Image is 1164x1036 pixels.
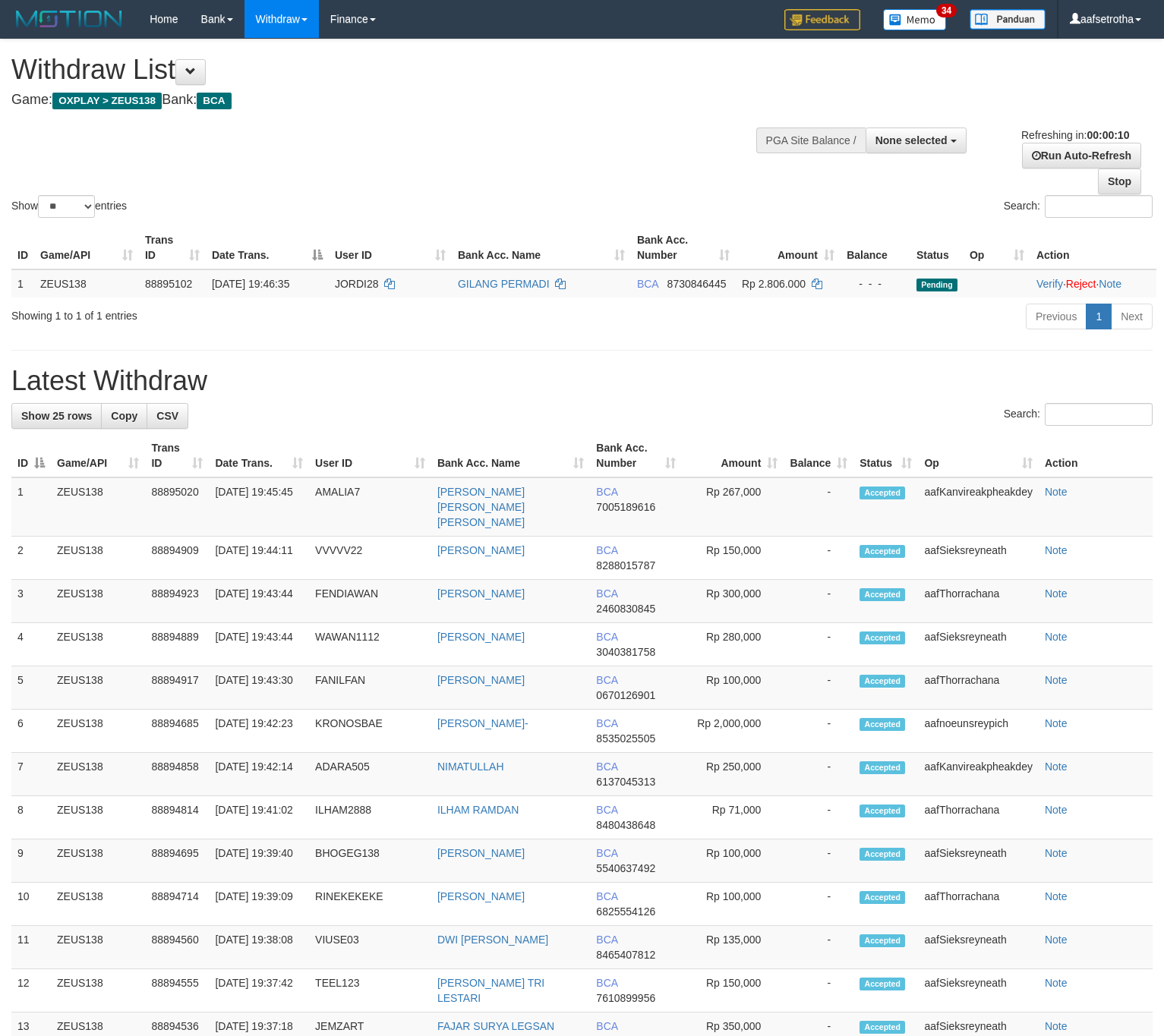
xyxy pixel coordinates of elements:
th: Status: activate to sort column ascending [853,434,918,477]
button: None selected [866,128,967,153]
a: Note [1045,847,1068,859]
input: Search: [1045,195,1153,218]
td: 88894814 [145,796,209,839]
td: 88895020 [145,477,209,537]
td: 88894555 [145,969,209,1012]
th: Bank Acc. Name: activate to sort column ascending [452,226,631,269]
a: [PERSON_NAME] [437,674,525,686]
a: [PERSON_NAME] [PERSON_NAME] [PERSON_NAME] [437,486,525,528]
span: Accepted [860,934,905,947]
span: Rp 2.806.000 [742,278,806,290]
td: 88894909 [145,537,209,580]
span: Copy [111,410,137,422]
td: RINEKEKEKE [309,883,431,926]
td: 88894858 [145,753,209,796]
td: 9 [11,839,51,883]
a: Note [1045,934,1068,946]
a: Copy [101,403,147,429]
th: Amount: activate to sort column ascending [682,434,784,477]
td: VIUSE03 [309,926,431,969]
th: Balance: activate to sort column ascending [784,434,853,477]
span: Refreshing in: [1021,129,1129,141]
td: 8 [11,796,51,839]
td: aafThorrachana [918,666,1038,710]
a: [PERSON_NAME] [437,890,525,902]
td: ZEUS138 [51,537,145,580]
td: TEEL123 [309,969,431,1012]
span: CSV [156,410,178,422]
td: KRONOSBAE [309,710,431,753]
td: Rp 100,000 [682,883,784,926]
td: 7 [11,753,51,796]
td: aafKanvireakpheakdey [918,753,1038,796]
span: JORDI28 [335,278,379,290]
span: None selected [875,134,948,146]
th: Action [1030,226,1156,269]
span: BCA [596,804,617,816]
td: - [784,710,853,753]
th: Date Trans.: activate to sort column descending [206,226,329,269]
span: BCA [637,278,658,290]
h4: Game: Bank: [11,93,761,108]
span: BCA [596,486,617,498]
th: Bank Acc. Name: activate to sort column ascending [431,434,590,477]
td: ZEUS138 [51,623,145,666]
a: DWI [PERSON_NAME] [437,934,548,946]
span: BCA [596,760,617,773]
td: [DATE] 19:39:40 [209,839,309,883]
div: Showing 1 to 1 of 1 entries [11,302,474,323]
a: Note [1045,674,1068,686]
td: 2 [11,537,51,580]
select: Showentries [38,195,95,218]
td: - [784,839,853,883]
span: BCA [596,631,617,643]
td: - [784,580,853,623]
a: Note [1045,1020,1068,1032]
td: - [784,796,853,839]
th: Date Trans.: activate to sort column ascending [209,434,309,477]
td: 3 [11,580,51,623]
span: Copy 6137045313 to clipboard [596,776,655,788]
th: Op: activate to sort column ascending [964,226,1030,269]
td: - [784,753,853,796]
a: [PERSON_NAME] [437,544,525,556]
span: 88895102 [145,278,192,290]
td: 88894685 [145,710,209,753]
span: Copy 8480438648 to clipboard [596,819,655,831]
td: [DATE] 19:43:30 [209,666,309,710]
a: CSV [147,403,188,429]
span: Copy 5540637492 to clipboard [596,862,655,874]
td: 11 [11,926,51,969]
td: aafnoeunsreypich [918,710,1038,753]
td: 6 [11,710,51,753]
label: Search: [1004,195,1153,218]
span: OXPLAY > ZEUS138 [52,93,162,109]
td: Rp 100,000 [682,666,784,710]
td: aafThorrachana [918,883,1038,926]
span: Accepted [860,848,905,861]
td: VVVVV22 [309,537,431,580]
a: [PERSON_NAME] [437,847,525,859]
td: - [784,666,853,710]
th: Balance [841,226,910,269]
a: [PERSON_NAME] TRI LESTARI [437,977,544,1004]
td: ZEUS138 [51,580,145,623]
a: FAJAR SURYA LEGSAN [437,1020,554,1032]
span: Accepted [860,487,905,499]
a: 1 [1086,304,1112,329]
td: ZEUS138 [51,926,145,969]
td: 88894889 [145,623,209,666]
strong: 00:00:10 [1087,129,1129,141]
td: ZEUS138 [51,753,145,796]
td: WAWAN1112 [309,623,431,666]
span: Accepted [860,718,905,731]
td: Rp 300,000 [682,580,784,623]
th: Action [1039,434,1153,477]
td: - [784,623,853,666]
a: GILANG PERMADI [458,278,550,290]
th: User ID: activate to sort column ascending [309,434,431,477]
label: Search: [1004,403,1153,426]
a: Run Auto-Refresh [1022,143,1141,168]
span: Accepted [860,1021,905,1034]
a: Note [1045,890,1068,902]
